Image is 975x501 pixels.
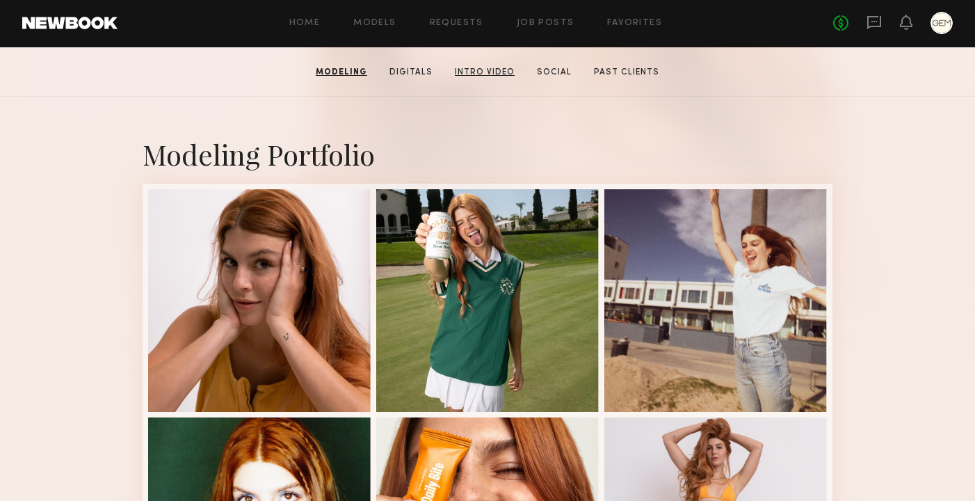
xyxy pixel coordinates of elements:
[607,19,662,28] a: Favorites
[289,19,321,28] a: Home
[517,19,574,28] a: Job Posts
[430,19,483,28] a: Requests
[588,66,665,79] a: Past Clients
[384,66,438,79] a: Digitals
[353,19,396,28] a: Models
[531,66,577,79] a: Social
[449,66,520,79] a: Intro Video
[143,136,832,173] div: Modeling Portfolio
[310,66,373,79] a: Modeling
